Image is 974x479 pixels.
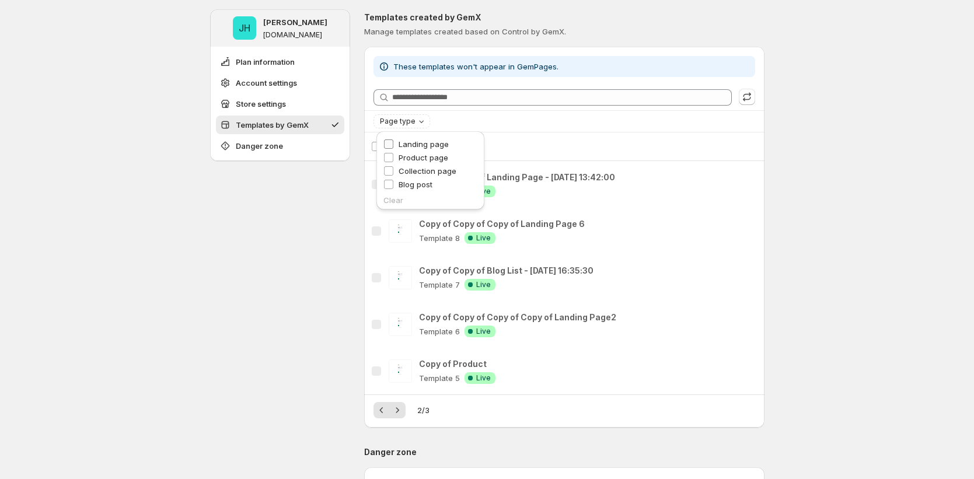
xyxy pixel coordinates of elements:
p: [DOMAIN_NAME] [263,30,322,40]
text: JH [239,22,250,34]
span: Page type [380,117,416,126]
span: These templates won't appear in GemPages. [393,62,558,71]
span: 2 / 3 [417,404,430,416]
p: Template 7 [419,279,460,291]
nav: Pagination [373,402,406,418]
span: Jena Hoang [233,16,256,40]
span: Live [476,233,491,243]
span: Product page [399,153,448,162]
img: Copy of Product [389,359,412,383]
p: Copy of Copy of Blog List - [DATE] 16:35:30 [419,265,594,277]
span: Live [476,327,491,336]
span: Manage templates created based on Control by GemX. [364,27,566,36]
p: Templates created by GemX [364,12,764,23]
button: Store settings [216,95,344,113]
p: Template 6 [419,326,460,337]
button: Templates by GemX [216,116,344,134]
span: Landing page [399,139,449,149]
p: Template 8 [419,232,460,244]
p: [PERSON_NAME] [263,16,327,28]
span: Live [476,373,491,383]
img: Copy of Copy of Copy of Copy of Landing Page2 [389,313,412,336]
span: Account settings [236,77,297,89]
span: Blog post [399,180,432,189]
span: Danger zone [236,140,283,152]
button: Plan information [216,53,344,71]
span: Templates by GemX [236,119,309,131]
span: Live [476,280,491,289]
p: Copy of Copy of Copy of Landing Page 6 [419,218,585,230]
p: Copy of Copy of Landing Page - [DATE] 13:42:00 [419,172,615,183]
button: Danger zone [216,137,344,155]
button: Account settings [216,74,344,92]
img: Copy of Copy of Blog List - Sep 12, 16:35:30 [389,266,412,289]
img: Copy of Copy of Copy of Landing Page 6 [389,219,412,243]
button: Previous [373,402,390,418]
span: Collection page [399,166,456,176]
p: Template 5 [419,372,460,384]
p: Danger zone [364,446,764,458]
button: Next [389,402,406,418]
span: Store settings [236,98,286,110]
span: Plan information [236,56,295,68]
p: Copy of Product [419,358,495,370]
p: Copy of Copy of Copy of Copy of Landing Page2 [419,312,616,323]
button: Page type [374,115,430,128]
